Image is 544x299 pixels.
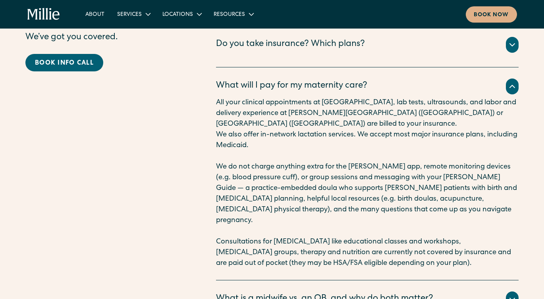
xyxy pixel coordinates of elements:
a: home [27,8,60,21]
div: Resources [207,8,259,21]
p: ‍ [216,151,519,162]
div: What will I pay for my maternity care? [216,80,367,93]
p: ‍ [216,226,519,237]
p: Consultations for [MEDICAL_DATA] like educational classes and workshops, [MEDICAL_DATA] groups, t... [216,237,519,269]
div: Services [117,11,142,19]
div: Services [111,8,156,21]
a: About [79,8,111,21]
a: Book info call [25,54,103,71]
div: Book info call [35,59,94,68]
div: Locations [162,11,193,19]
div: Resources [214,11,245,19]
p: Need more help? We’ve got you covered. [25,18,184,44]
a: Book now [466,6,517,23]
div: Book now [474,11,509,19]
div: Locations [156,8,207,21]
p: All your clinical appointments at [GEOGRAPHIC_DATA], lab tests, ultrasounds, and labor and delive... [216,98,519,130]
p: We also offer in-network lactation services. We accept most major insurance plans, including Medi... [216,130,519,151]
p: We do not charge anything extra for the [PERSON_NAME] app, remote monitoring devices (e.g. blood ... [216,162,519,226]
div: Do you take insurance? Which plans? [216,38,365,51]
